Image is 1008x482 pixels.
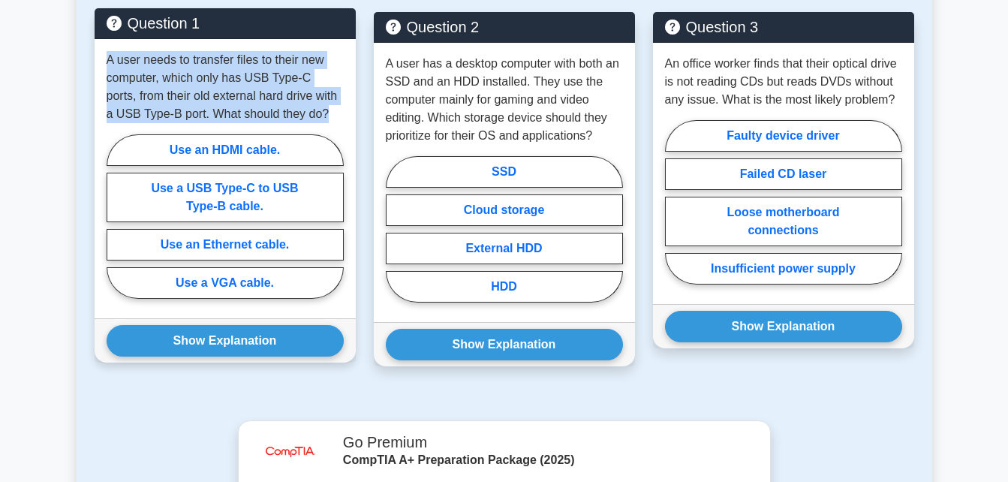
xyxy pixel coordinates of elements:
label: Use an Ethernet cable. [107,229,344,261]
h5: Question 2 [386,18,623,36]
label: HDD [386,271,623,303]
label: Use an HDMI cable. [107,134,344,166]
label: Use a USB Type-C to USB Type-B cable. [107,173,344,222]
label: Cloud storage [386,194,623,226]
button: Show Explanation [107,325,344,357]
button: Show Explanation [665,311,902,342]
label: Faulty device driver [665,120,902,152]
label: Loose motherboard connections [665,197,902,246]
h5: Question 3 [665,18,902,36]
p: An office worker finds that their optical drive is not reading CDs but reads DVDs without any iss... [665,55,902,109]
p: A user needs to transfer files to their new computer, which only has USB Type-C ports, from their... [107,51,344,123]
button: Show Explanation [386,329,623,360]
p: A user has a desktop computer with both an SSD and an HDD installed. They use the computer mainly... [386,55,623,145]
label: SSD [386,156,623,188]
label: Use a VGA cable. [107,267,344,299]
label: Insufficient power supply [665,253,902,285]
label: External HDD [386,233,623,264]
h5: Question 1 [107,14,344,32]
label: Failed CD laser [665,158,902,190]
